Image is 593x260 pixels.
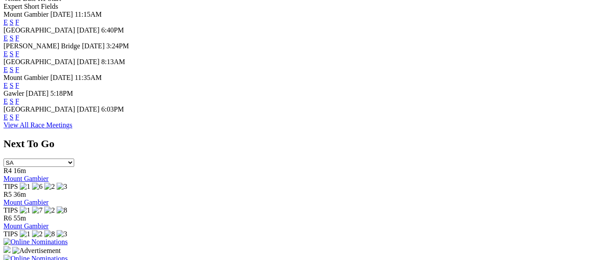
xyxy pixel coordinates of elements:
img: 6 [32,183,43,191]
a: S [10,50,14,58]
img: 3 [57,183,67,191]
span: 5:18PM [50,90,73,97]
span: Mount Gambier [4,74,49,81]
img: 8 [44,230,55,238]
span: R6 [4,214,12,222]
img: 2 [32,230,43,238]
a: E [4,97,8,105]
a: View All Race Meetings [4,121,72,129]
span: [PERSON_NAME] Bridge [4,42,80,50]
span: [GEOGRAPHIC_DATA] [4,105,75,113]
span: 3:24PM [106,42,129,50]
span: 11:35AM [75,74,102,81]
span: Fields [41,3,58,10]
a: S [10,34,14,42]
img: 1 [20,230,30,238]
img: 7 [32,206,43,214]
a: S [10,66,14,73]
img: 1 [20,206,30,214]
a: E [4,82,8,89]
span: 6:03PM [101,105,124,113]
span: 55m [14,214,26,222]
span: Gawler [4,90,24,97]
span: TIPS [4,230,18,238]
img: 3 [57,230,67,238]
a: Mount Gambier [4,222,49,230]
a: F [15,82,19,89]
span: [DATE] [82,42,105,50]
span: 36m [14,191,26,198]
a: E [4,18,8,26]
a: Mount Gambier [4,199,49,206]
a: F [15,50,19,58]
a: F [15,18,19,26]
img: 8 [57,206,67,214]
span: Expert [4,3,22,10]
a: S [10,97,14,105]
span: TIPS [4,206,18,214]
span: [DATE] [77,26,100,34]
a: F [15,34,19,42]
span: [DATE] [26,90,49,97]
h2: Next To Go [4,138,589,150]
a: S [10,82,14,89]
img: Online Nominations [4,238,68,246]
span: 8:13AM [101,58,125,65]
img: 1 [20,183,30,191]
a: S [10,113,14,121]
a: F [15,97,19,105]
span: [DATE] [50,74,73,81]
a: Mount Gambier [4,175,49,182]
a: S [10,18,14,26]
span: 11:15AM [75,11,102,18]
span: [GEOGRAPHIC_DATA] [4,58,75,65]
span: [DATE] [77,58,100,65]
img: 15187_Greyhounds_GreysPlayCentral_Resize_SA_WebsiteBanner_300x115_2025.jpg [4,246,11,253]
a: F [15,66,19,73]
span: TIPS [4,183,18,190]
span: R5 [4,191,12,198]
a: E [4,113,8,121]
span: Mount Gambier [4,11,49,18]
a: E [4,34,8,42]
img: 2 [44,206,55,214]
img: Advertisement [12,247,61,255]
span: 16m [14,167,26,174]
span: R4 [4,167,12,174]
span: [DATE] [50,11,73,18]
span: [DATE] [77,105,100,113]
a: E [4,66,8,73]
span: [GEOGRAPHIC_DATA] [4,26,75,34]
a: E [4,50,8,58]
span: Short [24,3,40,10]
img: 2 [44,183,55,191]
a: F [15,113,19,121]
span: 6:40PM [101,26,124,34]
